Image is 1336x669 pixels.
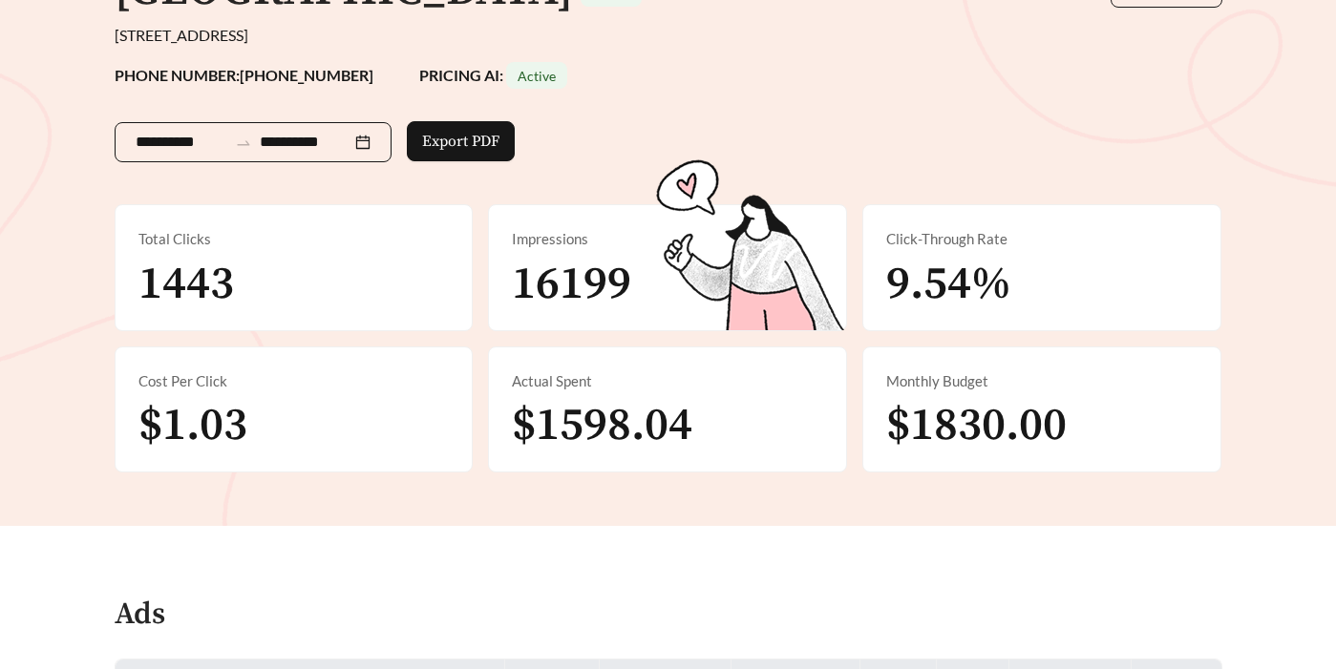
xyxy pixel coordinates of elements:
div: Monthly Budget [886,370,1198,392]
div: Actual Spent [512,370,823,392]
h4: Ads [115,598,165,632]
span: 1443 [138,256,234,313]
div: [STREET_ADDRESS] [115,24,1222,47]
span: 9.54% [886,256,1011,313]
div: Click-Through Rate [886,228,1198,250]
span: $1830.00 [886,397,1067,454]
span: swap-right [235,135,252,152]
span: to [235,134,252,151]
span: Export PDF [422,130,499,153]
div: Impressions [512,228,823,250]
strong: PRICING AI: [419,66,567,84]
div: Total Clicks [138,228,450,250]
span: $1598.04 [512,397,692,454]
button: Export PDF [407,121,515,161]
div: Cost Per Click [138,370,450,392]
span: 16199 [512,256,631,313]
strong: PHONE NUMBER: [PHONE_NUMBER] [115,66,373,84]
span: Active [518,68,556,84]
span: $1.03 [138,397,247,454]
